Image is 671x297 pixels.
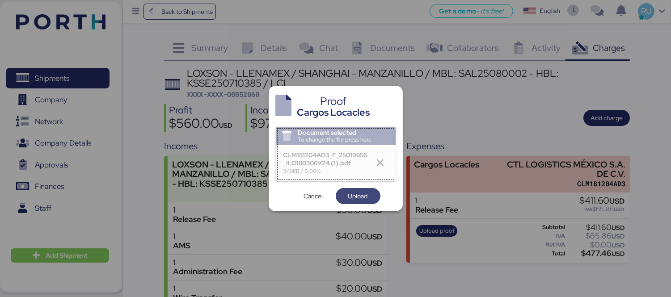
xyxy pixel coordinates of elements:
div: Proof [297,97,370,105]
button: Cancel [291,188,336,204]
span: Cancel [304,191,323,201]
div: Cargos Locacles [297,105,370,120]
span: Upload [348,191,368,201]
button: Upload [336,188,380,204]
